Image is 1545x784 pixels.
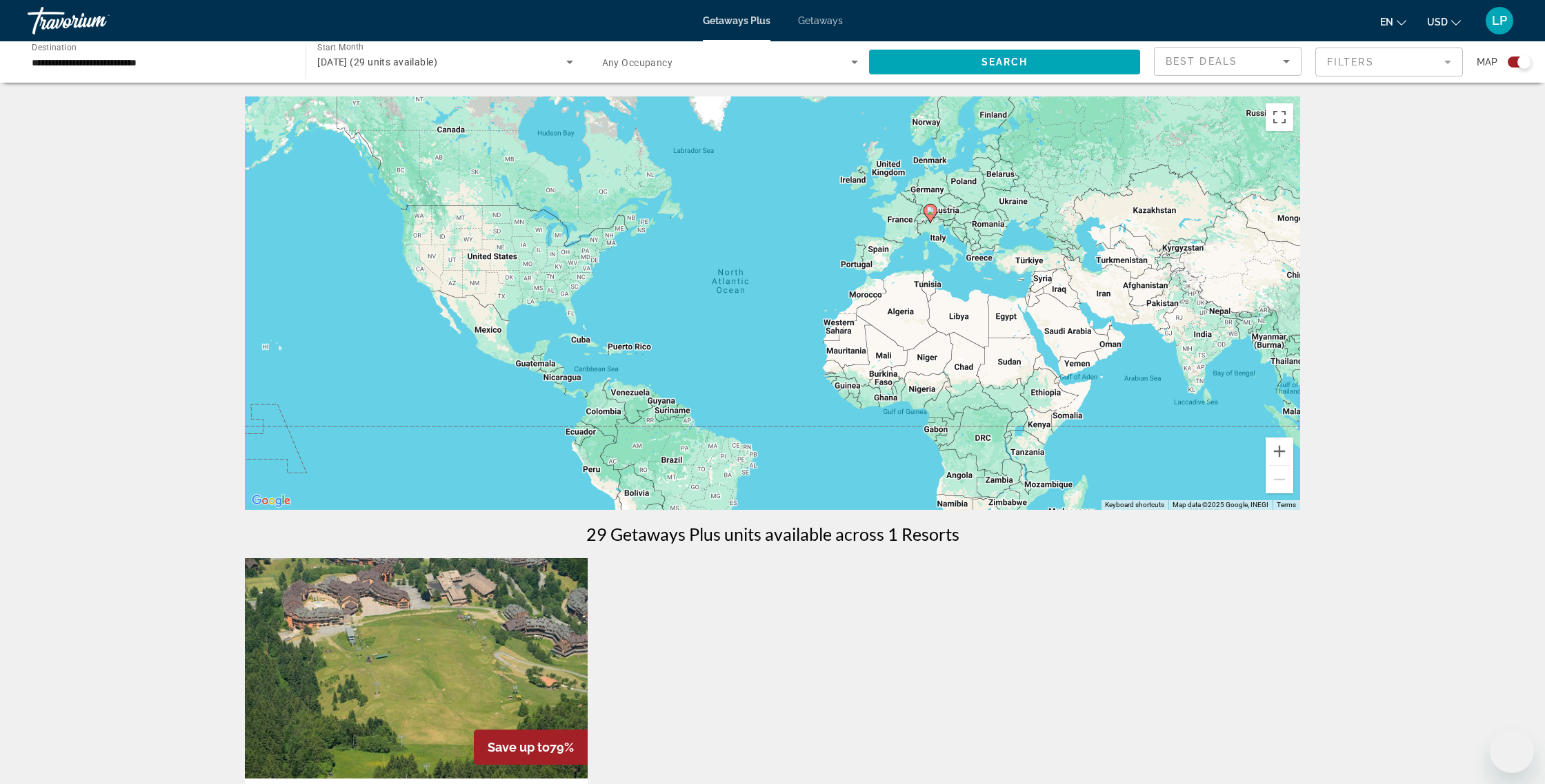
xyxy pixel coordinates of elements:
span: Save up to [488,740,550,754]
a: Open this area in Google Maps (opens a new window) [248,492,294,510]
img: ii_saz1.jpg [245,558,588,778]
img: Google [248,492,294,510]
button: Zoom in [1266,437,1293,465]
span: Start Month [317,43,363,52]
a: Travorium [28,3,166,39]
span: USD [1427,17,1448,28]
mat-select: Sort by [1166,53,1290,70]
span: LP [1492,14,1507,28]
span: en [1380,17,1393,28]
button: Search [869,50,1140,74]
span: [DATE] (29 units available) [317,56,437,68]
button: Change language [1380,12,1406,32]
div: 79% [474,730,588,765]
span: Destination [32,42,77,52]
button: Toggle fullscreen view [1266,103,1293,131]
a: Getaways Plus [703,15,770,26]
span: Best Deals [1166,56,1237,67]
iframe: Button to launch messaging window [1490,729,1534,773]
a: Terms (opens in new tab) [1277,501,1296,508]
span: Search [981,56,1028,68]
span: Map [1477,52,1497,72]
h1: 29 Getaways Plus units available across 1 Resorts [586,524,959,544]
button: Change currency [1427,12,1461,32]
span: Map data ©2025 Google, INEGI [1173,501,1268,508]
a: Getaways [798,15,843,26]
button: Zoom out [1266,466,1293,493]
span: Any Occupancy [602,57,673,68]
button: User Menu [1482,6,1517,35]
button: Filter [1315,47,1463,77]
button: Keyboard shortcuts [1105,500,1164,510]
